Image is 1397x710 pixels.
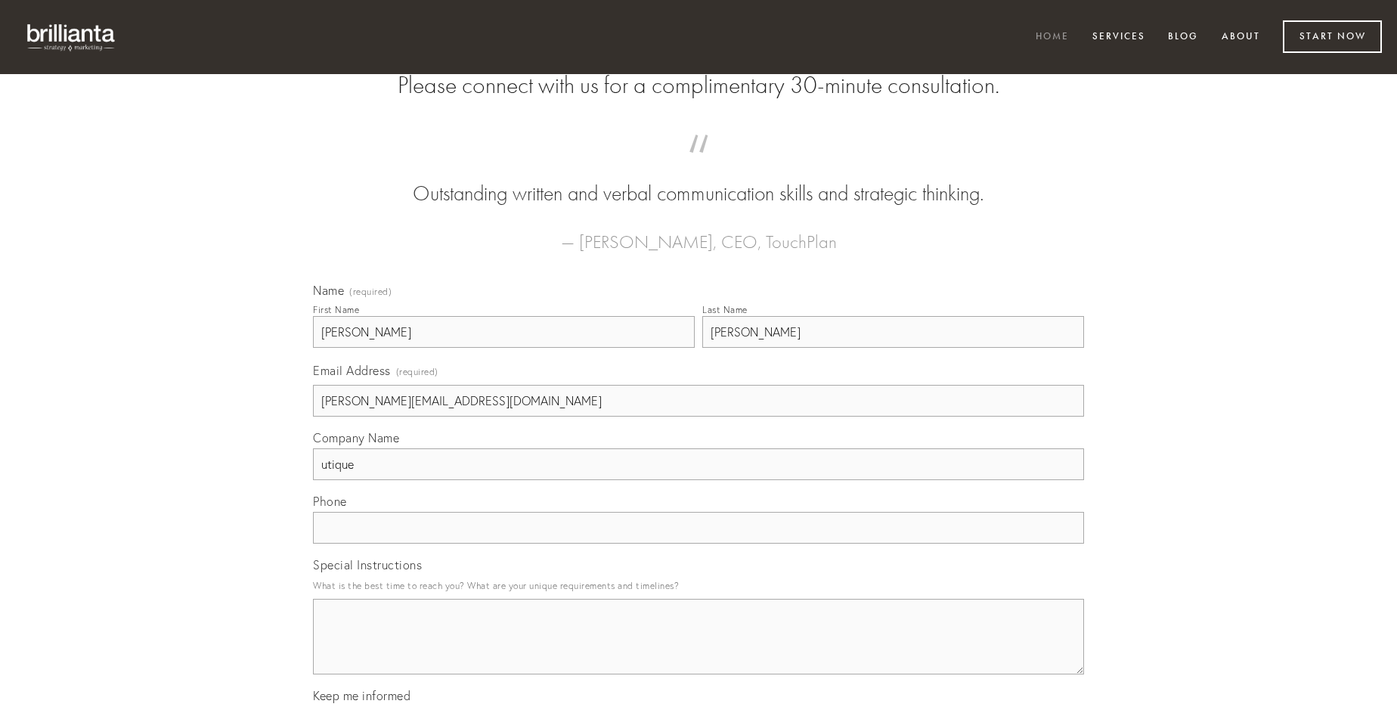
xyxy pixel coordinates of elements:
[396,361,438,382] span: (required)
[313,304,359,315] div: First Name
[337,209,1060,257] figcaption: — [PERSON_NAME], CEO, TouchPlan
[313,283,344,298] span: Name
[1026,25,1079,50] a: Home
[1212,25,1270,50] a: About
[337,150,1060,179] span: “
[1083,25,1155,50] a: Services
[313,430,399,445] span: Company Name
[1283,20,1382,53] a: Start Now
[313,557,422,572] span: Special Instructions
[702,304,748,315] div: Last Name
[313,688,410,703] span: Keep me informed
[313,494,347,509] span: Phone
[1158,25,1208,50] a: Blog
[313,363,391,378] span: Email Address
[313,575,1084,596] p: What is the best time to reach you? What are your unique requirements and timelines?
[15,15,129,59] img: brillianta - research, strategy, marketing
[337,150,1060,209] blockquote: Outstanding written and verbal communication skills and strategic thinking.
[313,71,1084,100] h2: Please connect with us for a complimentary 30-minute consultation.
[349,287,392,296] span: (required)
